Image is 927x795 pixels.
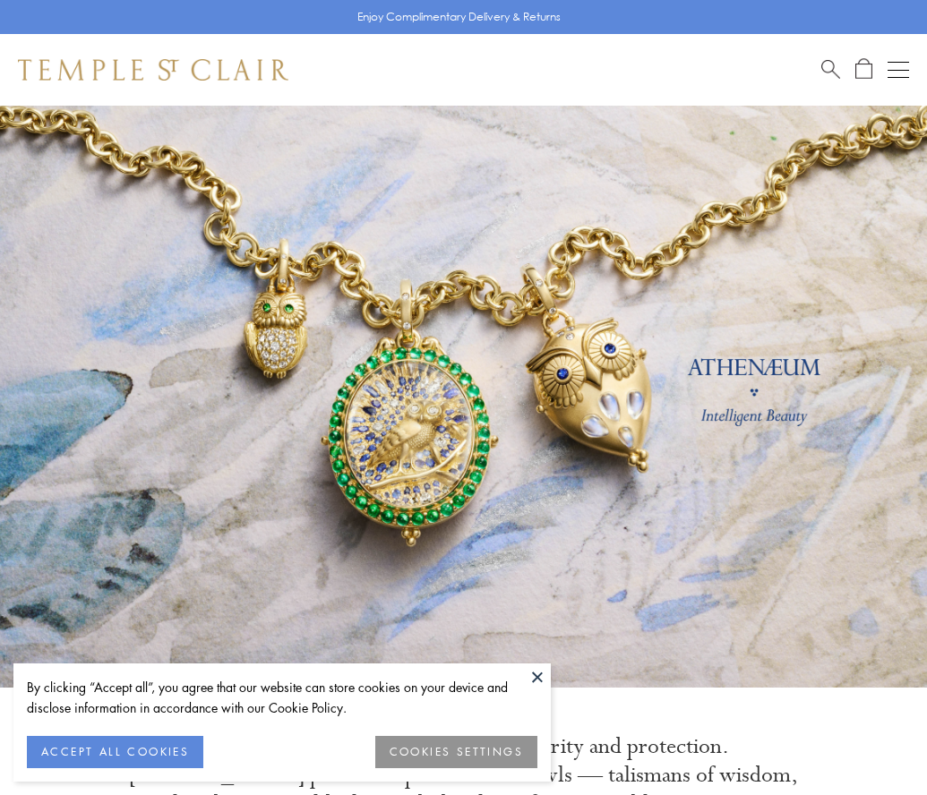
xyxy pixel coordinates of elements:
[821,58,840,81] a: Search
[357,8,561,26] p: Enjoy Complimentary Delivery & Returns
[375,736,537,768] button: COOKIES SETTINGS
[18,59,288,81] img: Temple St. Clair
[27,677,537,718] div: By clicking “Accept all”, you agree that our website can store cookies on your device and disclos...
[855,58,872,81] a: Open Shopping Bag
[888,59,909,81] button: Open navigation
[27,736,203,768] button: ACCEPT ALL COOKIES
